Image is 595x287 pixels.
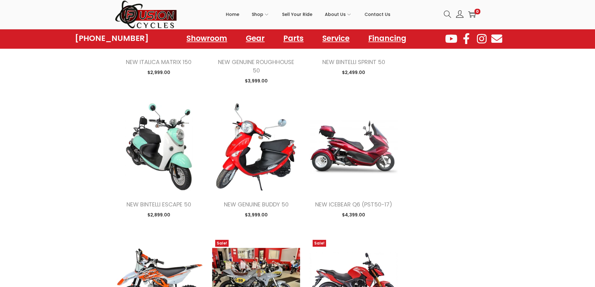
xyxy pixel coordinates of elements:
a: Gear [240,31,271,46]
a: 0 [468,11,476,18]
a: Service [316,31,356,46]
nav: Menu [180,31,413,46]
span: Home [226,7,239,22]
span: $ [342,69,345,76]
span: 2,999.00 [147,69,170,76]
nav: Primary navigation [177,0,439,28]
span: Sell Your Ride [282,7,312,22]
span: $ [147,212,150,218]
span: 3,999.00 [245,78,268,84]
a: NEW BINTELLI ESCAPE 50 [126,200,191,208]
a: Showroom [180,31,233,46]
span: Shop [252,7,263,22]
span: $ [245,212,248,218]
span: 2,499.00 [342,69,365,76]
a: Parts [277,31,310,46]
a: NEW ITALICA MATRIX 150 [126,58,191,66]
a: NEW BINTELLI SPRINT 50 [322,58,385,66]
span: $ [245,78,248,84]
span: 2,899.00 [147,212,170,218]
span: $ [342,212,345,218]
a: NEW GENUINE ROUGHHOUSE 50 [218,58,294,74]
span: 4,399.00 [342,212,365,218]
a: About Us [325,0,352,28]
a: Sell Your Ride [282,0,312,28]
a: NEW GENUINE BUDDY 50 [224,200,289,208]
span: Contact Us [364,7,390,22]
a: Contact Us [364,0,390,28]
a: Financing [362,31,413,46]
span: About Us [325,7,346,22]
a: NEW ICEBEAR Q6 (PST50-17) [315,200,392,208]
span: 3,999.00 [245,212,268,218]
a: Home [226,0,239,28]
a: Shop [252,0,270,28]
span: $ [147,69,150,76]
a: [PHONE_NUMBER] [75,34,149,43]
